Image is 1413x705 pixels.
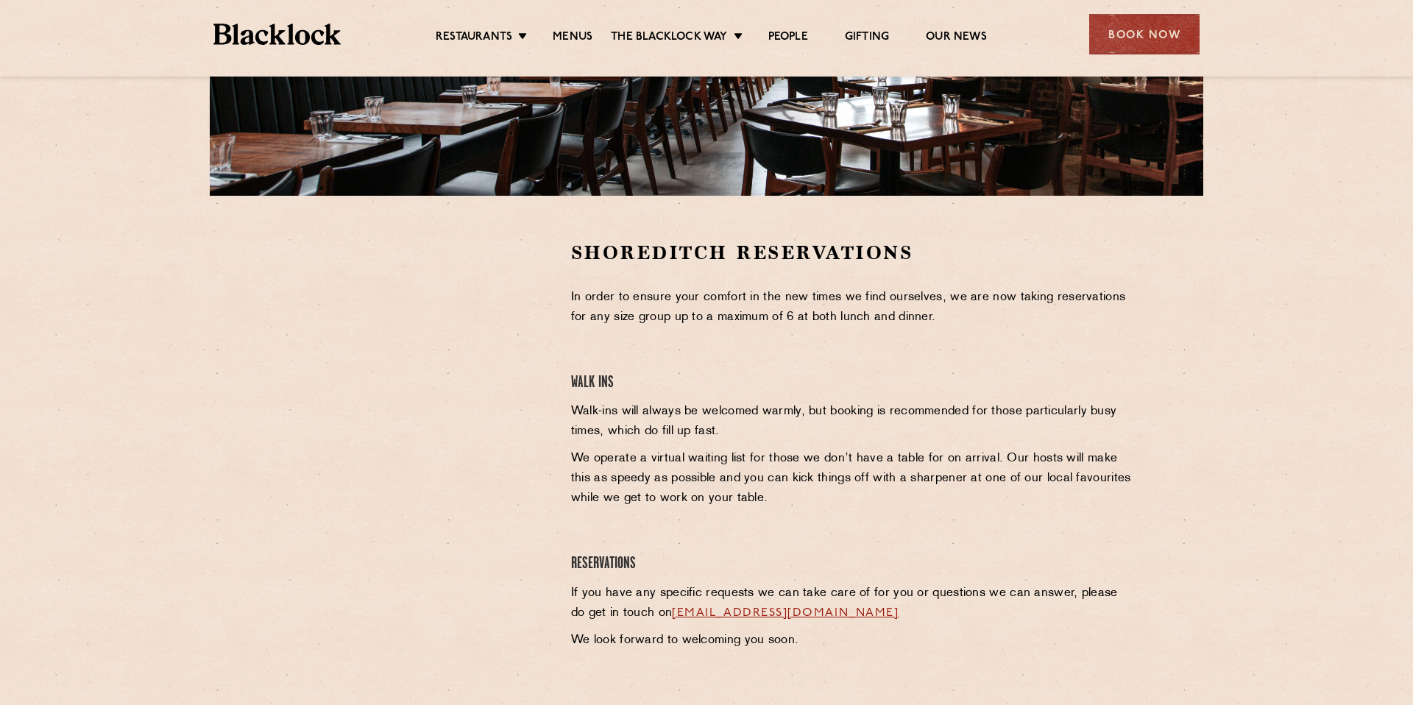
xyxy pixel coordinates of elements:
[553,30,592,46] a: Menus
[571,449,1136,509] p: We operate a virtual waiting list for those we don’t have a table for on arrival. Our hosts will ...
[571,554,1136,574] h4: Reservations
[436,30,512,46] a: Restaurants
[768,30,808,46] a: People
[571,631,1136,651] p: We look forward to welcoming you soon.
[331,240,496,461] iframe: OpenTable make booking widget
[611,30,727,46] a: The Blacklock Way
[926,30,987,46] a: Our News
[213,24,341,45] img: BL_Textured_Logo-footer-cropped.svg
[571,584,1136,623] p: If you have any specific requests we can take care of for you or questions we can answer, please ...
[571,402,1136,442] p: Walk-ins will always be welcomed warmly, but booking is recommended for those particularly busy t...
[571,373,1136,393] h4: Walk Ins
[571,288,1136,327] p: In order to ensure your comfort in the new times we find ourselves, we are now taking reservation...
[571,240,1136,266] h2: Shoreditch Reservations
[672,607,899,619] a: [EMAIL_ADDRESS][DOMAIN_NAME]
[845,30,889,46] a: Gifting
[1089,14,1200,54] div: Book Now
